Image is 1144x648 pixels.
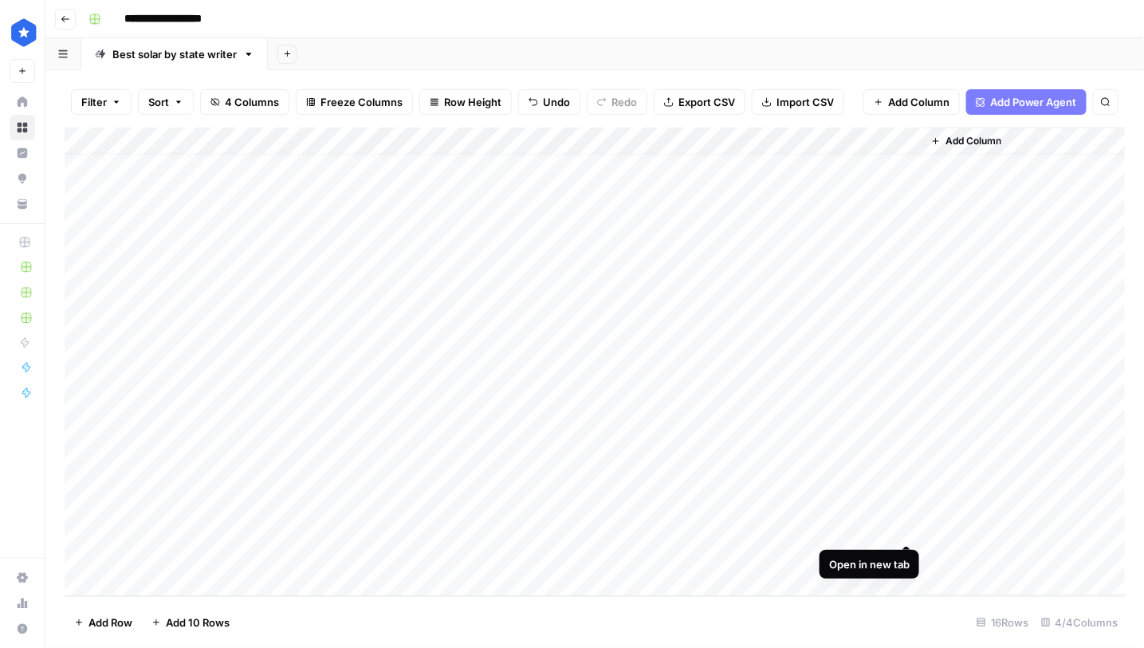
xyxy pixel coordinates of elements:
a: Settings [10,565,35,591]
span: Row Height [444,94,501,110]
button: Add Power Agent [966,89,1087,115]
span: Filter [81,94,107,110]
button: Import CSV [752,89,844,115]
button: Filter [71,89,132,115]
button: Redo [587,89,647,115]
a: Usage [10,591,35,616]
button: Export CSV [654,89,745,115]
a: Your Data [10,191,35,217]
button: Add 10 Rows [142,610,239,635]
span: Add Power Agent [990,94,1077,110]
span: Sort [148,94,169,110]
img: ConsumerAffairs Logo [10,18,38,47]
span: Add Row [88,615,132,630]
span: Add Column [945,134,1001,148]
span: Import CSV [776,94,834,110]
button: Add Column [863,89,960,115]
a: Opportunities [10,166,35,191]
div: Open in new tab [829,556,910,572]
span: Freeze Columns [320,94,403,110]
a: Insights [10,140,35,166]
button: Help + Support [10,616,35,642]
a: Best solar by state writer [81,38,268,70]
button: Workspace: ConsumerAffairs [10,13,35,53]
span: Undo [543,94,570,110]
button: Add Column [925,131,1008,151]
div: Best solar by state writer [112,46,237,62]
span: Export CSV [678,94,735,110]
button: Sort [138,89,194,115]
div: 16 Rows [970,610,1035,635]
a: Home [10,89,35,115]
button: Undo [518,89,580,115]
button: Freeze Columns [296,89,413,115]
button: 4 Columns [200,89,289,115]
button: Add Row [65,610,142,635]
span: Add 10 Rows [166,615,230,630]
span: Redo [611,94,637,110]
span: 4 Columns [225,94,279,110]
a: Browse [10,115,35,140]
div: 4/4 Columns [1035,610,1125,635]
button: Row Height [419,89,512,115]
span: Add Column [888,94,949,110]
